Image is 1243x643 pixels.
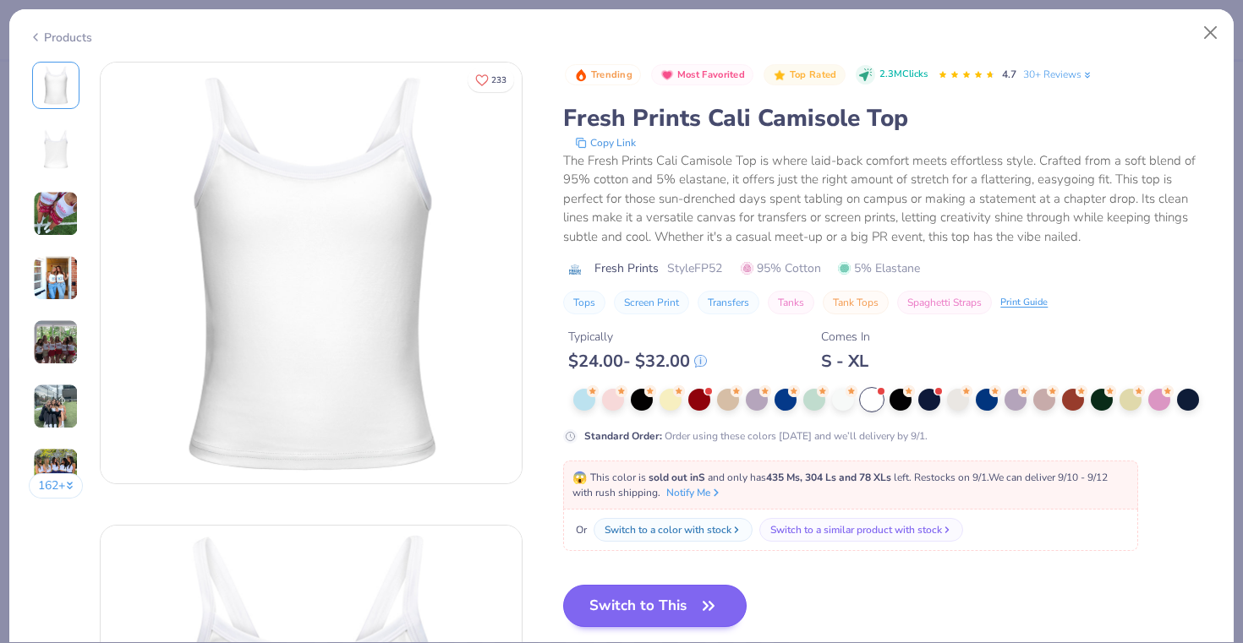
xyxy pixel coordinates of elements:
[568,351,707,372] div: $ 24.00 - $ 32.00
[1023,67,1093,82] a: 30+ Reviews
[101,63,522,483] img: Front
[563,102,1214,134] div: Fresh Prints Cali Camisole Top
[741,259,821,277] span: 95% Cotton
[33,448,79,493] img: User generated content
[33,384,79,429] img: User generated content
[821,328,870,346] div: Comes In
[823,291,889,314] button: Tank Tops
[651,64,753,86] button: Badge Button
[594,259,659,277] span: Fresh Prints
[766,471,891,484] strong: 435 Ms, 304 Ls and 78 XLs
[594,518,753,542] button: Switch to a color with stock
[36,65,76,106] img: Front
[33,191,79,237] img: User generated content
[572,471,1108,499] span: This color is and only has left . Restocks on 9/1. We can deliver 9/10 - 9/12 with rush shipping.
[790,70,837,79] span: Top Rated
[584,428,928,444] div: Order using these colors [DATE] and we’ll delivery by 9/1.
[768,291,814,314] button: Tanks
[29,473,84,499] button: 162+
[666,485,722,500] button: Notify Me
[667,259,722,277] span: Style FP52
[773,68,786,82] img: Top Rated sort
[1002,68,1016,81] span: 4.7
[29,29,92,46] div: Products
[563,263,586,276] img: brand logo
[568,328,707,346] div: Typically
[565,64,641,86] button: Badge Button
[572,522,587,537] span: Or
[759,518,963,542] button: Switch to a similar product with stock
[698,291,759,314] button: Transfers
[821,351,870,372] div: S - XL
[605,522,731,537] div: Switch to a color with stock
[938,62,995,89] div: 4.7 Stars
[677,70,745,79] span: Most Favorited
[1000,296,1048,310] div: Print Guide
[36,129,76,170] img: Back
[1195,17,1227,49] button: Close
[649,471,705,484] strong: sold out in S
[897,291,992,314] button: Spaghetti Straps
[584,429,662,443] strong: Standard Order :
[574,68,588,82] img: Trending sort
[468,68,514,92] button: Like
[563,151,1214,247] div: The Fresh Prints Cali Camisole Top is where laid-back comfort meets effortless style. Crafted fro...
[572,470,587,486] span: 😱
[33,255,79,301] img: User generated content
[591,70,632,79] span: Trending
[660,68,674,82] img: Most Favorited sort
[33,319,79,365] img: User generated content
[614,291,689,314] button: Screen Print
[570,134,641,151] button: copy to clipboard
[770,522,942,537] div: Switch to a similar product with stock
[563,585,747,627] button: Switch to This
[838,259,920,277] span: 5% Elastane
[764,64,845,86] button: Badge Button
[563,291,605,314] button: Tops
[879,68,928,82] span: 2.3M Clicks
[491,76,507,84] span: 233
